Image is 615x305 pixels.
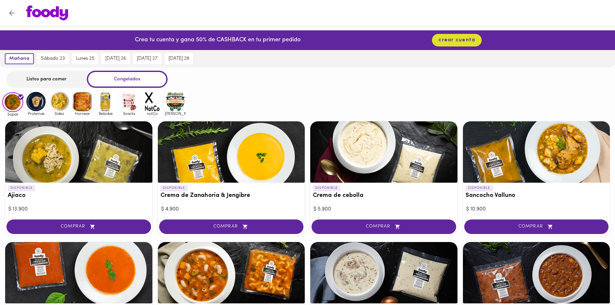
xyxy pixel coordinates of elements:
[5,53,34,64] button: mañana
[161,206,302,213] div: $ 4.900
[312,219,456,234] button: COMPRAR
[41,56,65,62] span: sábado 23
[320,224,448,229] span: COMPRAR
[313,185,340,191] p: DISPONIBLE
[49,111,70,116] span: Sides
[313,206,454,213] div: $ 5.900
[72,53,98,64] button: lunes 25
[463,242,610,303] div: Sopa de Frijoles
[160,185,188,191] p: DISPONIBLE
[310,242,457,303] div: Crema de Champiñones
[142,91,163,112] img: notCo
[472,224,601,229] span: COMPRAR
[310,121,457,183] div: Crema de cebolla
[2,92,23,112] img: Sopas
[8,185,35,191] p: DISPONIBLE
[165,111,186,116] span: [PERSON_NAME]
[466,192,608,199] h3: Sancocho Valluno
[6,71,87,88] div: Listos para comer
[463,121,610,183] div: Sancocho Valluno
[6,219,151,234] button: COMPRAR
[2,112,23,116] span: Sopas
[72,91,93,112] img: Hornear
[158,242,305,303] div: Sopa Minestrone
[438,37,475,43] span: crear cuenta
[158,121,305,183] div: Crema de Zanahoria & Jengibre
[135,36,301,45] p: Crea tu cuenta y gana 50% de CASHBACK en tu primer pedido
[8,206,149,213] div: $ 13.900
[169,56,189,62] span: [DATE] 28
[118,91,139,112] img: Snacks
[118,111,139,116] span: Snacks
[26,5,68,20] img: logo.png
[101,53,130,64] button: [DATE] 26
[105,56,126,62] span: [DATE] 26
[76,56,94,62] span: lunes 25
[167,224,296,229] span: COMPRAR
[9,56,29,62] span: mañana
[5,121,152,183] div: Ajiaco
[165,53,193,64] button: [DATE] 28
[26,111,46,116] span: Proteinas
[133,53,161,64] button: [DATE] 27
[432,34,482,46] button: crear cuenta
[466,206,607,213] div: $ 10.900
[464,219,609,234] button: COMPRAR
[95,111,116,116] span: Bebidas
[95,91,116,112] img: Bebidas
[15,224,143,229] span: COMPRAR
[72,111,93,116] span: Hornear
[4,5,20,21] button: Volver
[313,192,455,199] h3: Crema de cebolla
[87,71,168,88] div: Congelados
[466,185,493,191] p: DISPONIBLE
[26,91,46,112] img: Proteinas
[165,91,186,112] img: mullens
[137,56,158,62] span: [DATE] 27
[37,53,69,64] button: sábado 23
[49,91,70,112] img: Sides
[578,268,609,299] iframe: Messagebird Livechat Widget
[160,192,302,199] h3: Crema de Zanahoria & Jengibre
[142,111,163,116] span: notCo
[5,242,152,303] div: Crema de Tomate
[8,192,150,199] h3: Ajiaco
[159,219,304,234] button: COMPRAR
